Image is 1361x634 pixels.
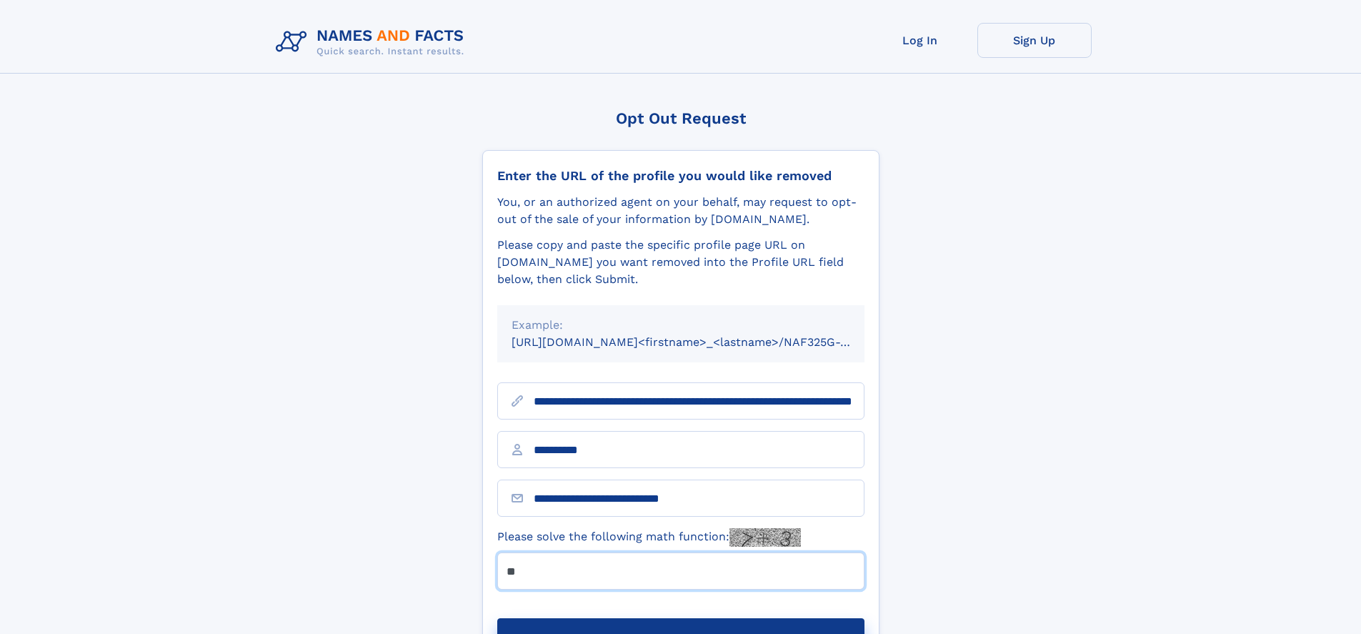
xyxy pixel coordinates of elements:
[270,23,476,61] img: Logo Names and Facts
[497,168,864,184] div: Enter the URL of the profile you would like removed
[497,237,864,288] div: Please copy and paste the specific profile page URL on [DOMAIN_NAME] you want removed into the Pr...
[977,23,1092,58] a: Sign Up
[497,528,801,547] label: Please solve the following math function:
[482,109,879,127] div: Opt Out Request
[512,335,892,349] small: [URL][DOMAIN_NAME]<firstname>_<lastname>/NAF325G-xxxxxxxx
[512,317,850,334] div: Example:
[497,194,864,228] div: You, or an authorized agent on your behalf, may request to opt-out of the sale of your informatio...
[863,23,977,58] a: Log In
